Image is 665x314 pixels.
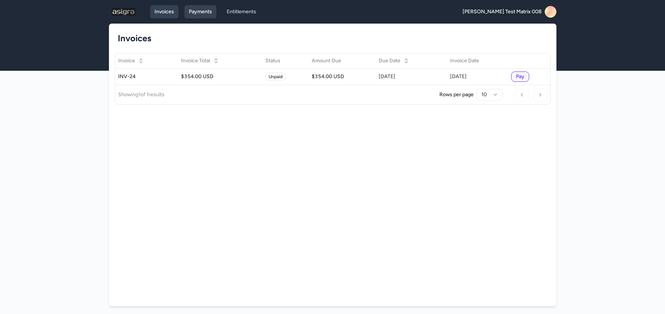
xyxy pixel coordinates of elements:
div: INV-24 [118,73,175,80]
img: logo_1730709655.png [112,6,135,18]
th: Status [262,53,309,68]
p: Rows per page [439,91,474,98]
a: Entitlements [222,5,261,18]
p: Showing 1 of 1 results [118,91,165,98]
span: [PERSON_NAME] Test Matrix 008 [463,8,542,15]
span: Invoice Total [181,57,210,64]
button: Pay [511,71,529,82]
button: Invoice [114,55,148,67]
div: $354.00 USD [312,73,373,80]
th: Amount Due [309,53,376,68]
span: Due Date [379,57,400,64]
a: [PERSON_NAME] Test Matrix 008 [463,6,556,18]
a: Invoices [150,5,178,18]
button: Due Date [374,55,414,67]
th: Invoice Date [447,53,508,68]
button: Invoice Total [177,55,223,67]
span: Unpaid [265,73,286,81]
div: [DATE] [450,73,505,80]
div: $354.00 USD [181,73,259,80]
div: [DATE] [379,73,444,80]
h1: Invoices [118,32,542,44]
a: Payments [184,5,216,18]
span: Invoice [118,57,135,64]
